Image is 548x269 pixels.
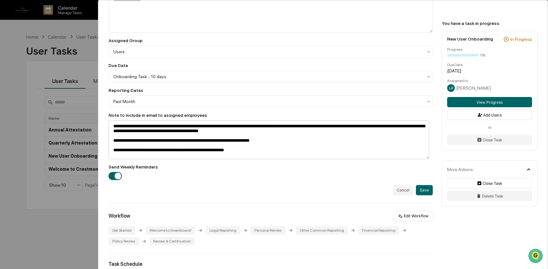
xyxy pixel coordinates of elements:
div: We're available if you need us! [22,55,81,60]
div: Progress [447,47,532,52]
button: Start new chat [109,51,116,58]
div: Workflow [109,213,130,219]
button: Edit Workflow [394,211,433,221]
div: or [447,125,532,130]
div: 🖐️ [6,81,11,86]
span: Attestations [53,80,79,87]
button: Delete Task [447,191,532,201]
div: Due Date [109,63,433,68]
div: You have a task in progress: [442,21,537,26]
span: [PERSON_NAME] [456,86,491,91]
a: 🖐️Preclearance [4,78,44,89]
div: 🔎 [6,93,11,98]
button: Cancel [393,185,413,195]
iframe: Open customer support [528,248,545,265]
div: Assigned to: [447,78,532,83]
div: Note to include in email to assigned employees [109,113,433,118]
span: Data Lookup [13,93,40,99]
div: Welcome to Greenboard! [146,226,195,235]
span: LR [449,86,453,90]
div: Policy Review [109,237,139,245]
img: 1746055101610-c473b297-6a78-478c-a979-82029cc54cd1 [6,49,18,60]
div: [DATE] [447,68,532,73]
div: In Progress [510,37,532,42]
div: Legal Reporting [206,226,240,235]
div: Reporting Dates [109,88,433,93]
button: Close Task [447,135,532,145]
div: Task Schedule [109,261,433,267]
div: 🗄️ [46,81,51,86]
div: Assigned Group [109,38,433,43]
div: More Actions [447,167,473,172]
div: Other Common Reporting [296,226,348,235]
div: Get Started [109,226,135,235]
div: New User Onboarding [447,36,493,41]
a: 🔎Data Lookup [4,90,43,101]
p: How can we help? [6,13,116,24]
div: Personal Review [251,226,286,235]
span: Preclearance [13,80,41,87]
button: View Progress [447,97,532,107]
span: Pylon [64,108,77,113]
a: 🗄️Attestations [44,78,82,89]
div: Review & Certification [149,237,195,245]
button: Add Users [447,110,532,120]
button: Close Task [447,178,532,188]
a: Powered byPylon [45,108,77,113]
div: Send Weekly Reminders [109,164,433,169]
div: Due Date: [447,63,532,67]
div: 0% [480,53,485,57]
div: Financial Reporting [358,226,399,235]
button: Save [416,185,433,195]
div: Start new chat [22,49,105,55]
